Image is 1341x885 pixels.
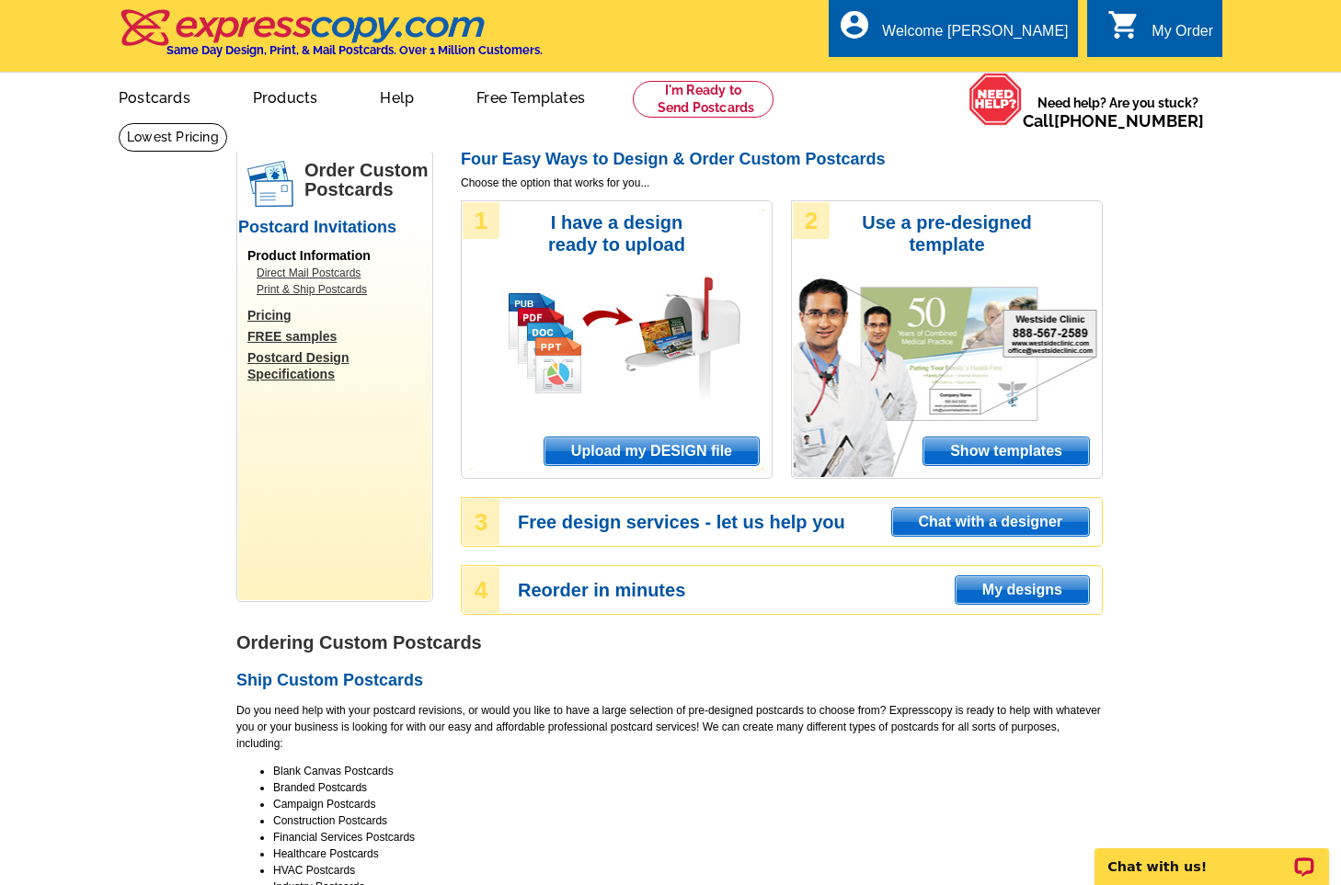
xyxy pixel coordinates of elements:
a: shopping_cart My Order [1107,20,1213,43]
span: Chat with a designer [892,508,1089,536]
span: Upload my DESIGN file [544,437,759,465]
a: Print & Ship Postcards [257,281,422,298]
h2: Ship Custom Postcards [236,671,1103,691]
img: help [968,73,1023,126]
h3: Use a pre-designed template [853,211,1041,255]
a: Postcards [89,74,220,118]
div: Welcome [PERSON_NAME] [882,23,1068,49]
i: account_circle [838,8,871,41]
a: Upload my DESIGN file [544,437,760,466]
a: My designs [955,575,1090,605]
h4: Same Day Design, Print, & Mail Postcards. Over 1 Million Customers. [166,43,543,57]
li: Healthcare Postcards [273,845,1103,862]
div: 1 [463,202,499,239]
li: HVAC Postcards [273,862,1103,879]
span: Need help? Are you stuck? [1023,94,1213,130]
a: Direct Mail Postcards [257,265,422,281]
iframe: LiveChat chat widget [1083,827,1341,885]
i: shopping_cart [1107,8,1140,41]
h3: Free design services - let us help you [518,514,1101,530]
a: Products [223,74,348,118]
h2: Postcard Invitations [238,218,431,238]
li: Financial Services Postcards [273,829,1103,845]
li: Branded Postcards [273,779,1103,796]
a: Postcard Design Specifications [247,349,431,382]
h2: Four Easy Ways to Design & Order Custom Postcards [461,150,1103,170]
a: Free Templates [447,74,614,118]
span: Product Information [247,248,371,263]
a: [PHONE_NUMBER] [1054,111,1204,130]
span: Show templates [923,437,1089,465]
a: Show templates [923,437,1090,466]
div: 4 [463,567,499,613]
div: 2 [793,202,830,239]
a: Pricing [247,307,431,323]
h1: Order Custom Postcards [304,161,431,199]
div: My Order [1152,23,1213,49]
h3: I have a design ready to upload [522,211,711,255]
li: Campaign Postcards [273,796,1103,812]
span: Call [1023,111,1204,130]
li: Construction Postcards [273,812,1103,829]
h3: Reorder in minutes [518,582,1101,598]
span: Choose the option that works for you... [461,175,1103,191]
a: Help [350,74,443,118]
span: My designs [956,576,1089,604]
a: FREE samples [247,328,431,345]
img: postcards.png [247,161,293,207]
strong: Ordering Custom Postcards [236,632,482,652]
li: Blank Canvas Postcards [273,763,1103,779]
div: 3 [463,499,499,545]
a: Same Day Design, Print, & Mail Postcards. Over 1 Million Customers. [119,22,543,57]
a: Chat with a designer [891,507,1090,537]
p: Do you need help with your postcard revisions, or would you like to have a large selection of pre... [236,702,1103,752]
